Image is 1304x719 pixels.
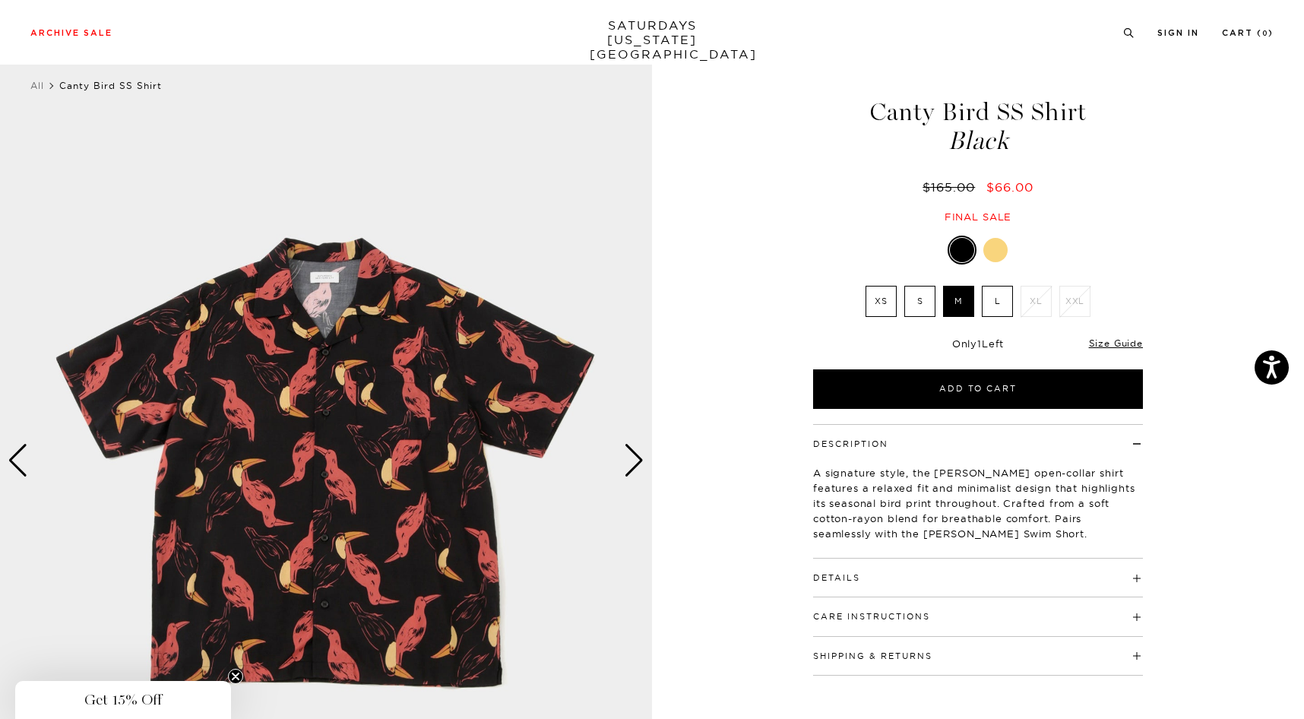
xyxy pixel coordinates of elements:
[977,337,982,350] span: 1
[8,444,28,477] div: Previous slide
[813,440,888,448] button: Description
[813,337,1143,350] div: Only Left
[84,691,162,709] span: Get 15% Off
[813,652,932,660] button: Shipping & Returns
[228,669,243,684] button: Close teaser
[30,80,44,91] a: All
[813,465,1143,541] p: A signature style, the [PERSON_NAME] open-collar shirt features a relaxed fit and minimalist desi...
[811,100,1145,154] h1: Canty Bird SS Shirt
[1262,30,1268,37] small: 0
[811,211,1145,223] div: Final sale
[813,574,860,582] button: Details
[1222,29,1274,37] a: Cart (0)
[30,29,112,37] a: Archive Sale
[1089,337,1143,349] a: Size Guide
[923,179,981,195] del: $165.00
[982,286,1013,317] label: L
[811,128,1145,154] span: Black
[986,179,1033,195] span: $66.00
[59,80,162,91] span: Canty Bird SS Shirt
[813,369,1143,409] button: Add to Cart
[866,286,897,317] label: XS
[943,286,974,317] label: M
[1157,29,1199,37] a: Sign In
[590,18,715,62] a: SATURDAYS[US_STATE][GEOGRAPHIC_DATA]
[15,681,231,719] div: Get 15% OffClose teaser
[904,286,935,317] label: S
[813,613,930,621] button: Care Instructions
[624,444,644,477] div: Next slide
